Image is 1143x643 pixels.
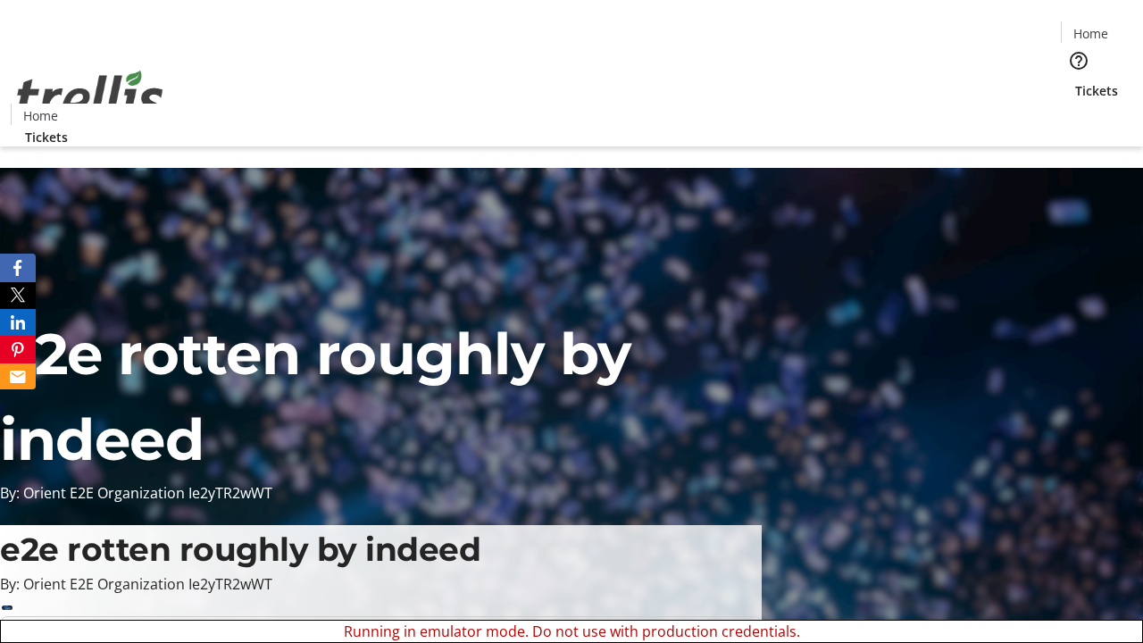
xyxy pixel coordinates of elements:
a: Tickets [1061,81,1132,100]
img: Orient E2E Organization Ie2yTR2wWT's Logo [11,51,170,140]
a: Home [1062,24,1119,43]
span: Home [23,106,58,125]
span: Tickets [25,128,68,146]
a: Home [12,106,69,125]
a: Tickets [11,128,82,146]
button: Help [1061,43,1097,79]
span: Tickets [1075,81,1118,100]
button: Cart [1061,100,1097,136]
span: Home [1073,24,1108,43]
